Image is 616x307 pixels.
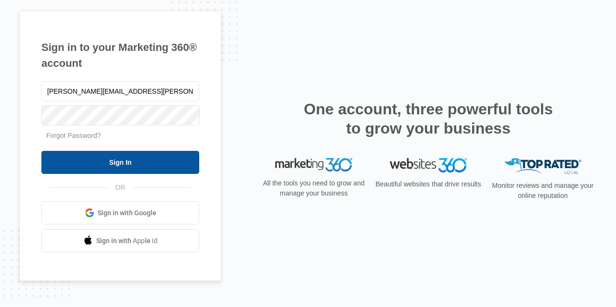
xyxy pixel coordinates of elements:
[260,178,368,198] p: All the tools you need to grow and manage your business
[41,229,199,252] a: Sign in with Apple Id
[504,158,581,174] img: Top Rated Local
[275,158,352,172] img: Marketing 360
[41,81,199,101] input: Email
[390,158,467,172] img: Websites 360
[41,201,199,224] a: Sign in with Google
[301,99,556,138] h2: One account, three powerful tools to grow your business
[109,183,132,193] span: OR
[41,151,199,174] input: Sign In
[98,208,156,218] span: Sign in with Google
[41,39,199,71] h1: Sign in to your Marketing 360® account
[46,132,101,139] a: Forgot Password?
[374,179,482,189] p: Beautiful websites that drive results
[489,181,597,201] p: Monitor reviews and manage your online reputation
[96,236,158,246] span: Sign in with Apple Id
